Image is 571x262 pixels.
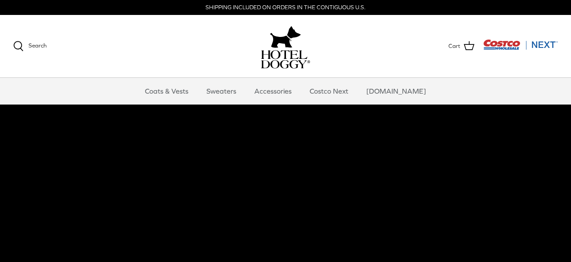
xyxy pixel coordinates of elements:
[261,24,310,69] a: hoteldoggy.com hoteldoggycom
[261,50,310,69] img: hoteldoggycom
[448,40,474,52] a: Cart
[137,78,196,104] a: Coats & Vests
[270,24,301,50] img: hoteldoggy.com
[483,45,558,51] a: Visit Costco Next
[246,78,300,104] a: Accessories
[448,42,460,51] span: Cart
[29,42,47,49] span: Search
[13,41,47,51] a: Search
[358,78,434,104] a: [DOMAIN_NAME]
[199,78,244,104] a: Sweaters
[302,78,356,104] a: Costco Next
[483,39,558,50] img: Costco Next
